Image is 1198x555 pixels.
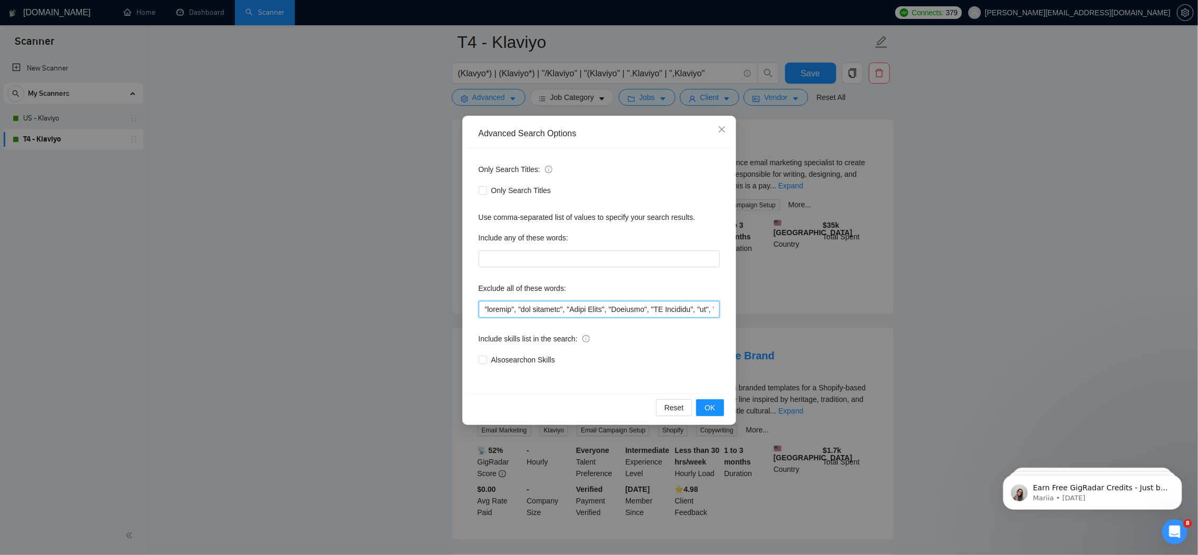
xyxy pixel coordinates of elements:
span: info-circle [582,335,590,342]
label: Include any of these words: [479,229,568,246]
div: Use comma-separated list of values to specify your search results. [479,211,720,223]
span: close [718,125,726,134]
div: Advanced Search Options [479,128,720,139]
span: OK [705,402,715,413]
button: OK [696,399,724,416]
span: info-circle [545,166,552,173]
span: Include skills list in the search: [479,333,590,345]
label: Exclude all of these words: [479,280,567,297]
span: Only Search Titles [487,185,556,196]
button: Reset [656,399,692,416]
span: Reset [665,402,684,413]
iframe: Intercom notifications message [987,453,1198,527]
span: 8 [1184,519,1192,528]
span: Only Search Titles: [479,164,552,175]
iframe: Intercom live chat [1162,519,1187,544]
button: Close [708,116,736,144]
span: Also search on Skills [487,354,559,366]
